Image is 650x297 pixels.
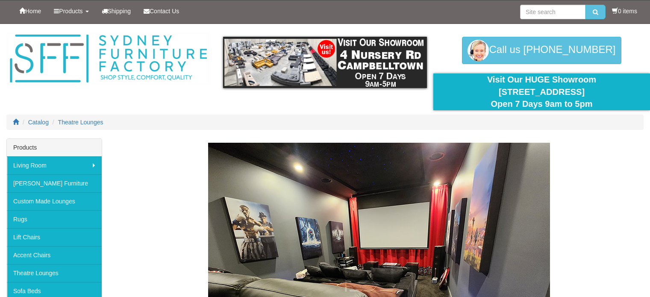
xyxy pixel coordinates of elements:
[95,0,138,22] a: Shipping
[612,7,637,15] li: 0 items
[520,5,585,19] input: Site search
[25,8,41,15] span: Home
[137,0,185,22] a: Contact Us
[7,139,102,156] div: Products
[440,74,644,110] div: Visit Our HUGE Showroom [STREET_ADDRESS] Open 7 Days 9am to 5pm
[7,210,102,228] a: Rugs
[7,156,102,174] a: Living Room
[108,8,131,15] span: Shipping
[7,264,102,282] a: Theatre Lounges
[59,8,82,15] span: Products
[7,174,102,192] a: [PERSON_NAME] Furniture
[47,0,95,22] a: Products
[6,32,210,85] img: Sydney Furniture Factory
[7,228,102,246] a: Lift Chairs
[58,119,103,126] a: Theatre Lounges
[28,119,49,126] a: Catalog
[7,192,102,210] a: Custom Made Lounges
[223,37,427,88] img: showroom.gif
[13,0,47,22] a: Home
[7,246,102,264] a: Accent Chairs
[150,8,179,15] span: Contact Us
